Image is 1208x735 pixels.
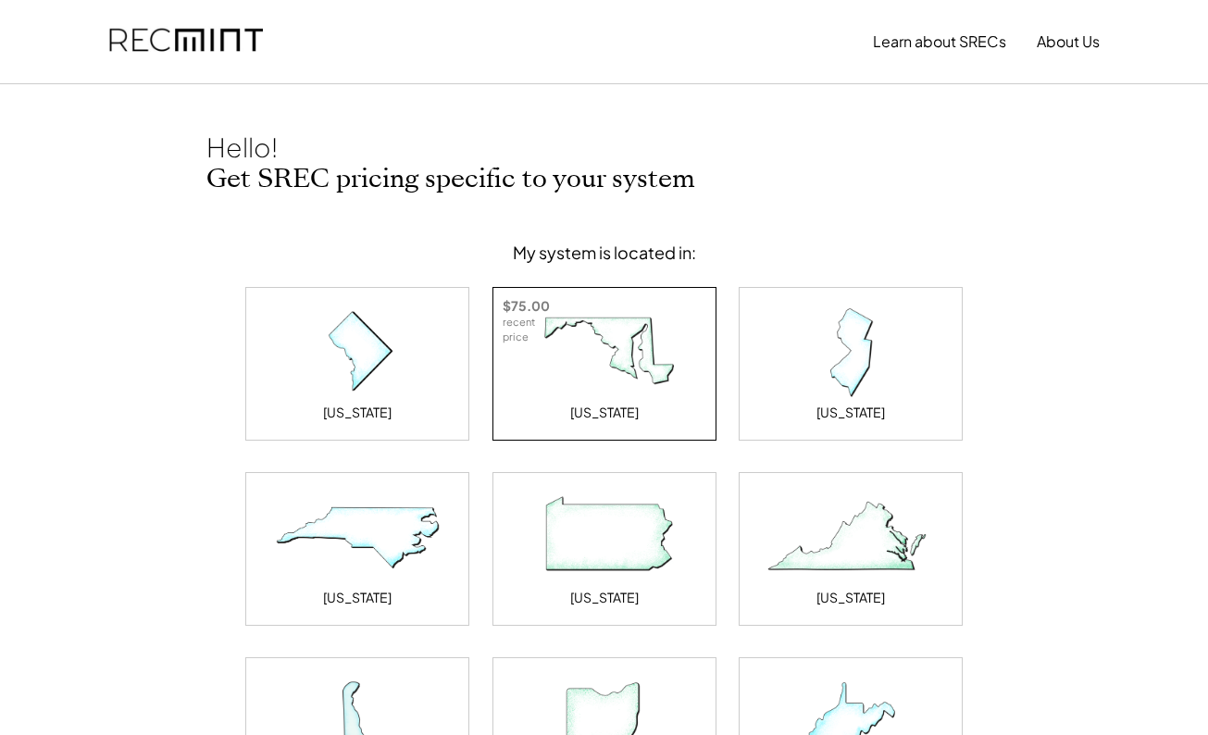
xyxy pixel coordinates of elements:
div: [US_STATE] [323,404,392,422]
button: Learn about SRECs [873,23,1006,60]
img: Maryland [512,306,697,399]
div: Hello! [206,131,392,164]
button: About Us [1037,23,1100,60]
img: North Carolina [265,492,450,584]
div: [US_STATE] [323,589,392,607]
div: [US_STATE] [570,589,639,607]
img: Pennsylvania [512,492,697,584]
img: New Jersey [758,306,943,399]
div: [US_STATE] [816,404,885,422]
div: [US_STATE] [816,589,885,607]
h2: Get SREC pricing specific to your system [206,164,1003,195]
div: [US_STATE] [570,404,639,422]
img: District of Columbia [265,306,450,399]
div: My system is located in: [513,242,696,263]
img: recmint-logotype%403x.png [109,10,263,73]
img: Virginia [758,492,943,584]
